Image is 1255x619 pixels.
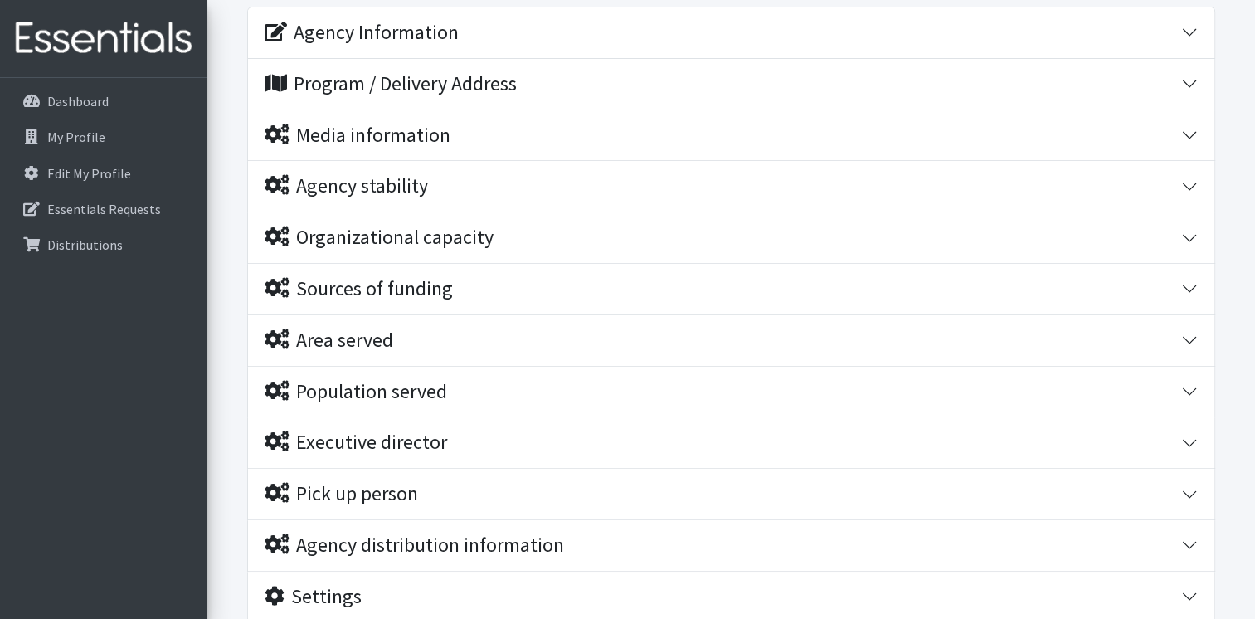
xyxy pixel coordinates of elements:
p: Essentials Requests [47,201,161,217]
button: Population served [248,367,1214,417]
div: Agency distribution information [265,534,564,558]
div: Sources of funding [265,277,453,301]
a: My Profile [7,120,201,154]
a: Dashboard [7,85,201,118]
div: Population served [265,380,447,404]
div: Pick up person [265,482,418,506]
div: Program / Delivery Address [265,72,517,96]
a: Edit My Profile [7,157,201,190]
div: Area served [265,329,393,353]
button: Organizational capacity [248,212,1214,263]
p: Edit My Profile [47,165,131,182]
div: Executive director [265,431,447,455]
div: Agency stability [265,174,428,198]
button: Agency stability [248,161,1214,212]
button: Area served [248,315,1214,366]
a: Essentials Requests [7,193,201,226]
div: Media information [265,124,450,148]
div: Agency Information [265,21,459,45]
img: HumanEssentials [7,11,201,66]
p: Dashboard [47,93,109,110]
a: Distributions [7,228,201,261]
div: Organizational capacity [265,226,494,250]
p: My Profile [47,129,105,145]
button: Pick up person [248,469,1214,519]
button: Media information [248,110,1214,161]
button: Agency Information [248,7,1214,58]
div: Settings [265,585,362,609]
p: Distributions [47,236,123,253]
button: Sources of funding [248,264,1214,314]
button: Agency distribution information [248,520,1214,571]
button: Program / Delivery Address [248,59,1214,110]
button: Executive director [248,417,1214,468]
